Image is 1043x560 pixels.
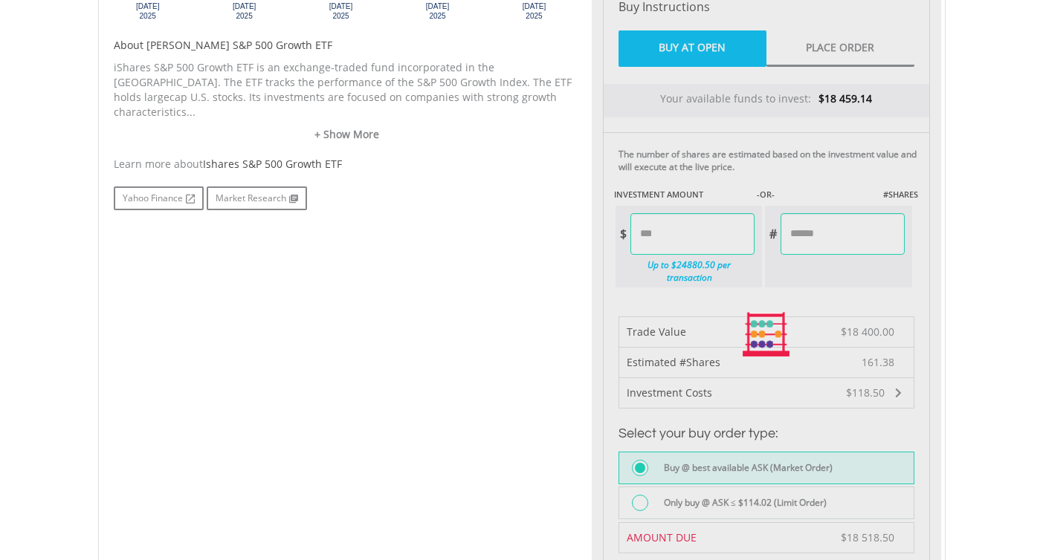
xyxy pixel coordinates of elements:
[203,157,342,171] span: Ishares S&P 500 Growth ETF
[232,2,256,20] text: [DATE] 2025
[114,127,581,142] a: + Show More
[114,38,581,53] h5: About [PERSON_NAME] S&P 500 Growth ETF
[425,2,449,20] text: [DATE] 2025
[114,157,581,172] div: Learn more about
[135,2,159,20] text: [DATE] 2025
[114,60,581,120] p: iShares S&P 500 Growth ETF is an exchange-traded fund incorporated in the [GEOGRAPHIC_DATA]. The ...
[329,2,352,20] text: [DATE] 2025
[522,2,546,20] text: [DATE] 2025
[207,186,307,210] a: Market Research
[114,186,204,210] a: Yahoo Finance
